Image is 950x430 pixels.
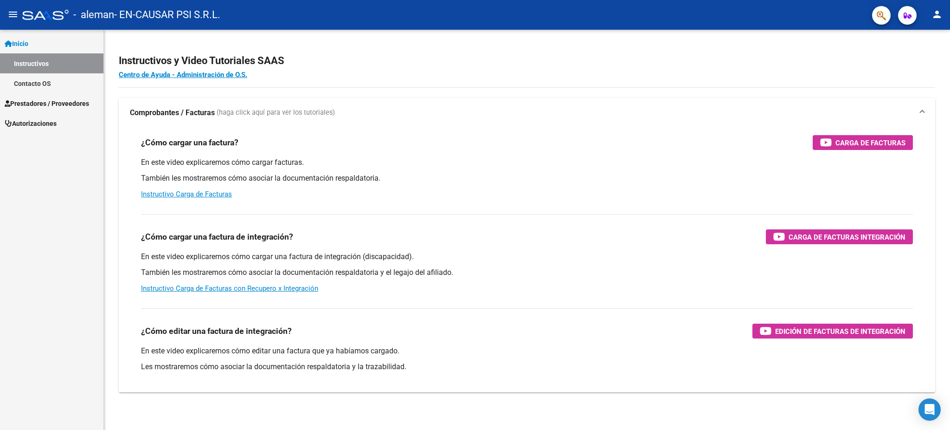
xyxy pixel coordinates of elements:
[141,325,292,338] h3: ¿Cómo editar una factura de integración?
[141,190,232,198] a: Instructivo Carga de Facturas
[73,5,114,25] span: - aleman
[217,108,335,118] span: (haga click aquí para ver los tutoriales)
[130,108,215,118] strong: Comprobantes / Facturas
[119,71,247,79] a: Centro de Ayuda - Administración de O.S.
[5,39,28,49] span: Inicio
[918,398,941,421] div: Open Intercom Messenger
[813,135,913,150] button: Carga de Facturas
[141,173,913,183] p: También les mostraremos cómo asociar la documentación respaldatoria.
[5,118,57,129] span: Autorizaciones
[835,137,905,149] span: Carga de Facturas
[7,9,19,20] mat-icon: menu
[119,128,935,392] div: Comprobantes / Facturas (haga click aquí para ver los tutoriales)
[141,157,913,168] p: En este video explicaremos cómo cargar facturas.
[775,326,905,337] span: Edición de Facturas de integración
[141,362,913,372] p: Les mostraremos cómo asociar la documentación respaldatoria y la trazabilidad.
[141,346,913,356] p: En este video explicaremos cómo editar una factura que ya habíamos cargado.
[141,267,913,278] p: También les mostraremos cómo asociar la documentación respaldatoria y el legajo del afiliado.
[141,230,293,243] h3: ¿Cómo cargar una factura de integración?
[114,5,220,25] span: - EN-CAUSAR PSI S.R.L.
[766,229,913,244] button: Carga de Facturas Integración
[141,252,913,262] p: En este video explicaremos cómo cargar una factura de integración (discapacidad).
[141,284,318,293] a: Instructivo Carga de Facturas con Recupero x Integración
[119,98,935,128] mat-expansion-panel-header: Comprobantes / Facturas (haga click aquí para ver los tutoriales)
[752,324,913,339] button: Edición de Facturas de integración
[141,136,238,149] h3: ¿Cómo cargar una factura?
[5,98,89,109] span: Prestadores / Proveedores
[119,52,935,70] h2: Instructivos y Video Tutoriales SAAS
[931,9,943,20] mat-icon: person
[789,231,905,243] span: Carga de Facturas Integración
